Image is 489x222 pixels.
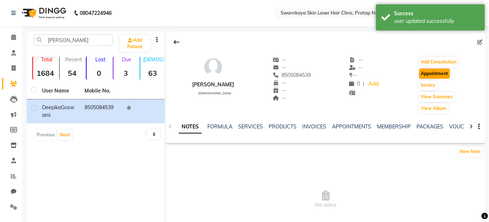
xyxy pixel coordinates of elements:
a: Add Patient [120,35,150,52]
span: [DEMOGRAPHIC_DATA] [198,91,231,95]
span: -- [273,95,286,101]
span: 8505084539 [273,72,311,78]
button: Next [58,130,72,140]
div: Success [394,10,479,17]
span: -- [349,72,357,78]
button: Invoice [419,80,437,90]
button: Appointment [419,69,450,79]
strong: 63 [140,69,165,78]
a: Add [367,79,380,89]
button: Add Consultation [419,57,458,67]
div: Back to Client [169,35,184,49]
strong: 1684 [33,69,58,78]
a: FORMULA [207,123,232,130]
span: -- [273,79,286,86]
a: MEMBERSHIP [377,123,411,130]
p: Lost [90,56,111,63]
span: -- [273,64,286,71]
span: ₹ [349,72,352,78]
a: PACKAGES [417,123,443,130]
strong: 3 [113,69,138,78]
p: [DEMOGRAPHIC_DATA] [143,56,165,63]
p: Total [36,56,58,63]
td: 8505084539 [80,99,123,123]
span: -- [273,87,286,94]
th: User Name [38,83,80,99]
b: 08047224946 [80,3,112,23]
span: -- [349,64,363,71]
img: avatar [202,56,224,78]
strong: 54 [60,69,84,78]
span: | [363,80,364,88]
p: Due [115,56,138,63]
span: -- [349,57,363,63]
span: 0 [349,81,360,87]
a: PRODUCTS [269,123,297,130]
button: New Note [458,147,482,157]
img: logo [18,3,68,23]
a: VOUCHERS [449,123,478,130]
a: SERVICES [238,123,263,130]
a: APPOINTMENTS [332,123,371,130]
button: View Summary [419,92,455,102]
th: Mobile No. [80,83,123,99]
p: Recent [63,56,84,63]
div: user updated successfully [394,17,479,25]
a: NOTES [179,120,202,133]
strong: 0 [87,69,111,78]
input: Search by Name/Mobile/Email/Code [34,34,113,46]
div: [PERSON_NAME] [192,81,234,89]
span: Deepika [42,104,61,111]
span: -- [273,57,286,63]
a: INVOICES [302,123,326,130]
button: View Album [419,103,448,114]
